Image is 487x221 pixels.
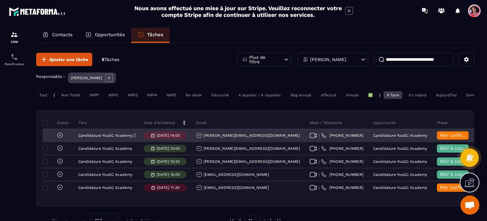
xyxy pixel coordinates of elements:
p: Planificateur [2,62,27,66]
p: [DATE] 10:00 [157,146,180,151]
span: RDV à confimer ❓ [440,146,481,151]
p: Candidature YouGC Academy [78,133,132,138]
p: | [379,93,380,97]
p: Candidature YouGC Academy [78,146,132,151]
a: Ouvrir le chat [460,196,479,215]
div: Annulé [343,91,362,99]
span: Rdv confirmé ✅ [440,133,476,138]
p: Opportunité [373,120,396,125]
div: No show [183,91,205,99]
p: Meet / Téléphone [310,120,342,125]
h2: Nous avons effectué une mise à jour sur Stripe. Veuillez reconnecter votre compte Stripe afin de ... [134,5,342,18]
span: | [319,146,320,151]
a: [PHONE_NUMBER] [321,172,363,177]
p: Candidature YouGC Academy [373,133,427,138]
button: Ajouter une tâche [36,53,92,66]
div: NRP2 [105,91,121,99]
span: Tâches [104,57,119,62]
p: Candidature YouGC Academy [373,185,427,190]
span: | [319,159,320,164]
p: Opportunités [95,32,125,38]
div: ✅ [365,91,376,99]
p: Date d’échéance [144,120,175,125]
a: Contacts [36,28,79,43]
span: | [319,185,320,190]
span: RDV à confimer ❓ [440,159,481,164]
span: RDV à confimer ❓ [440,172,481,177]
img: logo [9,6,66,17]
img: scheduler [10,53,18,61]
p: Responsable : [36,74,65,79]
div: Demain [463,91,483,99]
p: Candidature YouGC Academy [78,185,132,190]
p: Titre [78,120,87,125]
p: Candidature YouGC Academy [373,159,427,164]
img: formation [10,31,18,38]
div: Tout [36,91,50,99]
p: [DATE] 11:30 [157,185,179,190]
div: NRP5 [163,91,179,99]
p: Phase [437,120,448,125]
p: Candidature YouGC Academy [78,172,132,177]
div: A appeler / A rappeler [235,91,284,99]
div: Aujourd'hui [433,91,460,99]
p: Plus de filtre [249,55,277,64]
p: Tâches [147,32,163,38]
a: [PHONE_NUMBER] [321,185,363,190]
div: Décroché [208,91,232,99]
a: [PHONE_NUMBER] [321,133,363,138]
p: [PERSON_NAME] [310,57,346,62]
a: schedulerschedulerPlanificateur [2,48,27,71]
div: NRP4 [144,91,160,99]
p: [DATE] 10:30 [157,159,180,164]
a: Tâches [131,28,170,43]
div: NRP3 [125,91,141,99]
p: [PERSON_NAME] [71,76,102,80]
a: [PHONE_NUMBER] [321,146,363,151]
span: | [319,133,320,138]
p: [DATE] 14:00 [157,133,180,138]
div: En retard [406,91,430,99]
div: Msg envoyé [287,91,315,99]
span: | [319,172,320,177]
p: CRM [2,40,27,44]
div: effectué [318,91,340,99]
a: [PHONE_NUMBER] [321,159,363,164]
span: Ajouter une tâche [49,56,88,63]
p: Email [196,120,207,125]
p: Candidature YouGC Academy [373,172,427,177]
div: Non Traité [58,91,83,99]
div: NRP1 [87,91,102,99]
p: Contacts [52,32,73,38]
span: Rdv confirmé ✅ [440,185,476,190]
p: | [54,93,55,97]
a: Opportunités [79,28,131,43]
p: Candidature YouGC Academy [78,159,132,164]
p: 5 [102,57,119,63]
p: Candidature YouGC Academy [373,146,427,151]
div: À faire [384,91,402,99]
p: Statut [44,120,68,125]
a: formationformationCRM [2,26,27,48]
p: [DATE] 15:00 [157,172,180,177]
